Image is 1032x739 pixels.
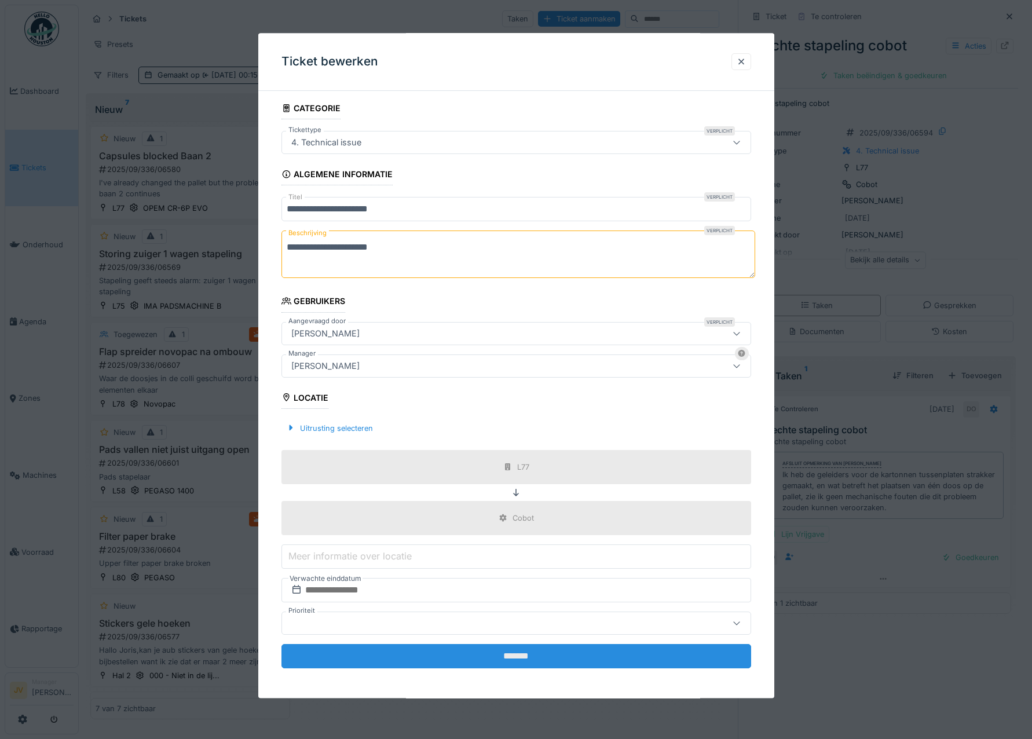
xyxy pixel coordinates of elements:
[517,462,529,473] div: L77
[704,317,735,327] div: Verplicht
[286,226,329,241] label: Beschrijving
[286,550,414,564] label: Meer informatie over locatie
[286,316,348,326] label: Aangevraagd door
[287,327,364,340] div: [PERSON_NAME]
[281,293,346,313] div: Gebruikers
[704,127,735,136] div: Verplicht
[281,420,378,436] div: Uitrusting selecteren
[286,349,318,358] label: Manager
[286,606,317,616] label: Prioriteit
[513,513,534,524] div: Cobot
[288,572,363,585] label: Verwachte einddatum
[281,100,341,119] div: Categorie
[287,360,364,372] div: [PERSON_NAME]
[281,166,393,186] div: Algemene informatie
[281,54,378,69] h3: Ticket bewerken
[281,389,329,409] div: Locatie
[286,193,305,203] label: Titel
[287,137,366,149] div: 4. Technical issue
[704,226,735,236] div: Verplicht
[286,126,324,136] label: Tickettype
[704,193,735,202] div: Verplicht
